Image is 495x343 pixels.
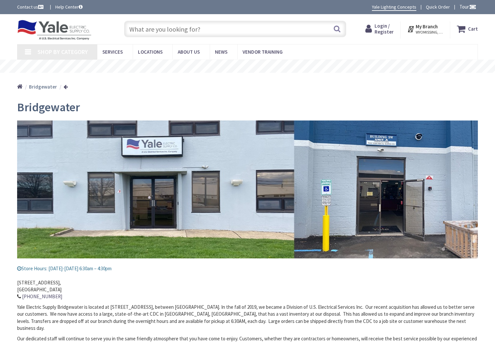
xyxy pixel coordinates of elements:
strong: Cart [468,23,478,35]
a: Login / Register [365,23,394,35]
a: Help Center [55,4,83,10]
div: My Branch WYOMISSING, [GEOGRAPHIC_DATA] [407,23,444,35]
a: Yale Lighting Concepts [372,4,416,11]
img: BRGW - Location Picture_1.jpg [17,120,478,258]
a: Quick Order [426,4,450,10]
span: News [215,49,227,55]
span: Services [102,49,123,55]
a: Contact us [17,4,45,10]
span: Store Hours: [DATE]-[DATE] 6:30am – 4:30pm [17,265,112,272]
span: Login / Register [375,23,394,35]
address: [STREET_ADDRESS], [GEOGRAPHIC_DATA] [17,272,478,300]
span: Tour [459,4,476,10]
span: Vendor Training [243,49,283,55]
p: Yale Electric Supply Bridgewater is located at [STREET_ADDRESS], between [GEOGRAPHIC_DATA]. In th... [17,303,478,332]
a: [PHONE_NUMBER] [22,293,62,300]
input: What are you looking for? [124,21,346,37]
span: Bridgewater [17,100,80,115]
span: Locations [138,49,163,55]
span: WYOMISSING, [GEOGRAPHIC_DATA] [416,30,444,35]
img: Yale Electric Supply Co. [17,20,91,40]
strong: Bridgewater [29,84,57,90]
span: About Us [178,49,200,55]
a: Cart [457,23,478,35]
span: Shop By Category [38,48,88,56]
strong: My Branch [416,23,438,30]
